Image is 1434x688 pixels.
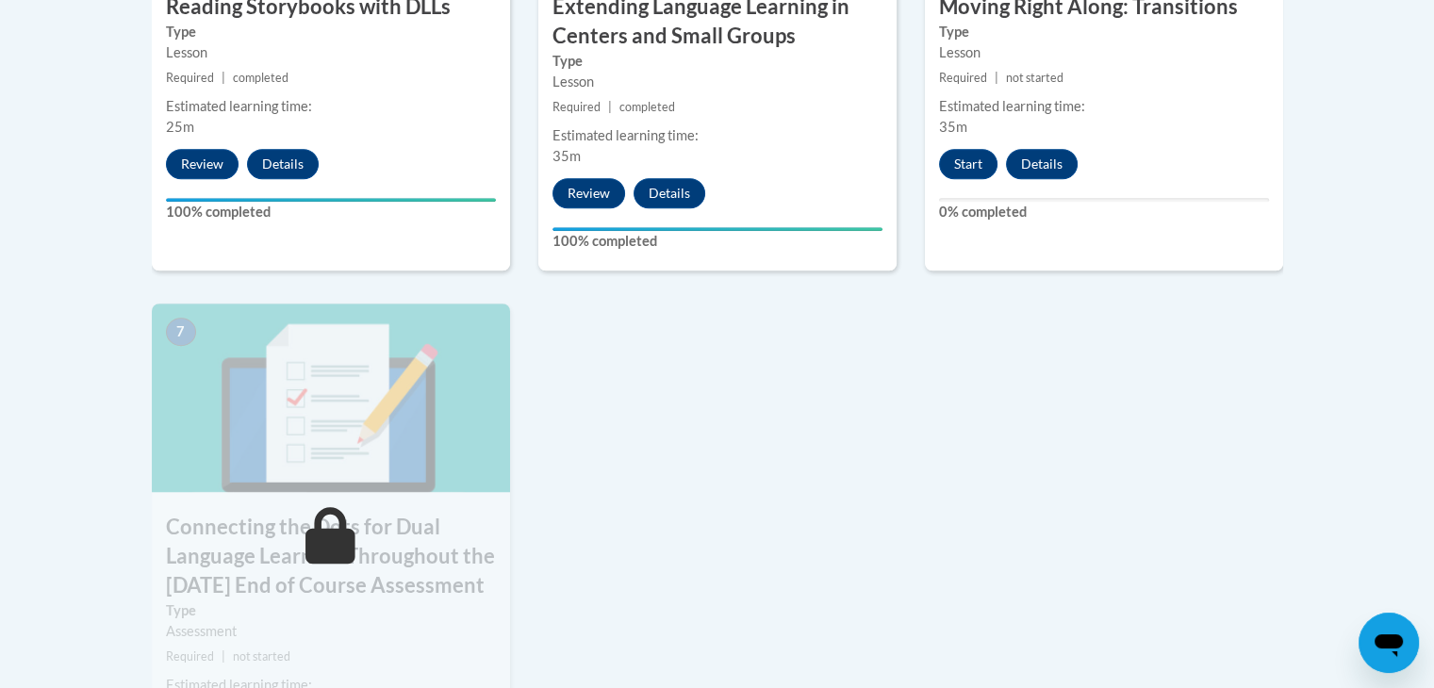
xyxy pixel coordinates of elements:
div: Assessment [166,621,496,642]
span: completed [619,100,675,114]
iframe: Button to launch messaging window [1359,613,1419,673]
div: Your progress [166,198,496,202]
div: Estimated learning time: [166,96,496,117]
div: Estimated learning time: [939,96,1269,117]
button: Review [166,149,239,179]
span: Required [166,649,214,663]
img: Course Image [152,303,510,492]
span: | [995,71,998,85]
label: Type [552,51,882,72]
button: Review [552,178,625,208]
button: Start [939,149,997,179]
button: Details [634,178,705,208]
span: 35m [552,148,581,164]
div: Lesson [166,42,496,63]
div: Estimated learning time: [552,125,882,146]
span: | [222,649,225,663]
span: | [222,71,225,85]
button: Details [247,149,319,179]
label: Type [166,22,496,42]
span: 35m [939,119,967,135]
div: Lesson [939,42,1269,63]
span: 25m [166,119,194,135]
label: 0% completed [939,202,1269,222]
div: Lesson [552,72,882,92]
label: 100% completed [166,202,496,222]
button: Details [1006,149,1078,179]
span: Required [166,71,214,85]
h3: Connecting the Dots for Dual Language Learners Throughout the [DATE] End of Course Assessment [152,513,510,599]
label: Type [166,600,496,621]
label: 100% completed [552,231,882,252]
span: Required [552,100,601,114]
span: completed [233,71,288,85]
div: Your progress [552,227,882,231]
span: not started [1006,71,1063,85]
span: | [608,100,612,114]
span: 7 [166,318,196,346]
span: Required [939,71,987,85]
span: not started [233,649,290,663]
label: Type [939,22,1269,42]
